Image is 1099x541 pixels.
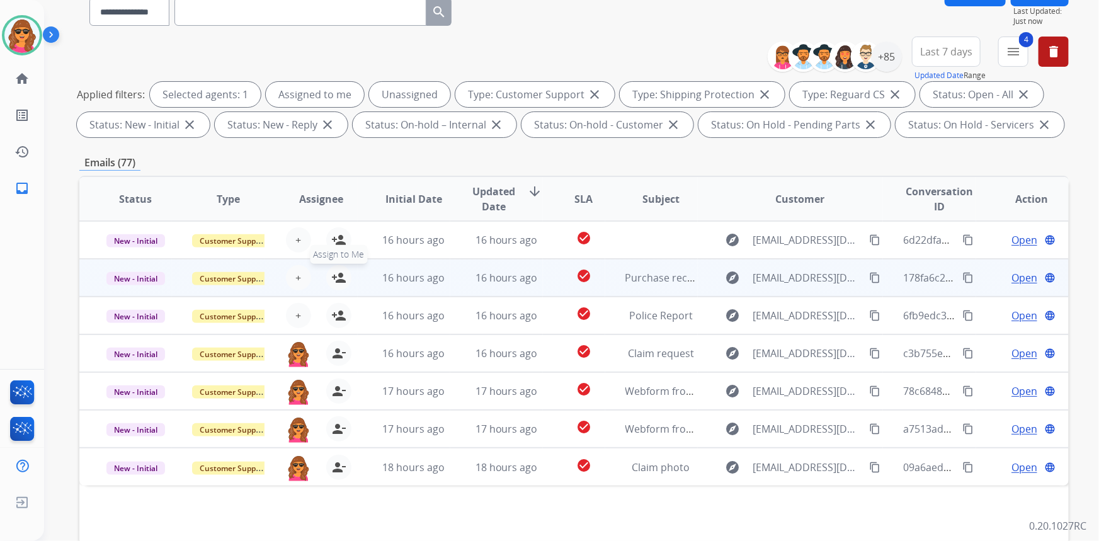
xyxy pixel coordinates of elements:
[1044,272,1056,283] mat-icon: language
[576,344,591,359] mat-icon: check_circle
[896,112,1064,137] div: Status: On Hold - Servicers
[753,308,863,323] span: [EMAIL_ADDRESS][DOMAIN_NAME]
[14,71,30,86] mat-icon: home
[192,423,274,436] span: Customer Support
[475,346,538,360] span: 16 hours ago
[1011,270,1037,285] span: Open
[331,232,346,248] mat-icon: person_add
[1013,16,1069,26] span: Just now
[726,308,741,323] mat-icon: explore
[903,460,1096,474] span: 09a6aedc-1513-49fa-aab3-a58bad2292c5
[14,108,30,123] mat-icon: list_alt
[331,270,346,285] mat-icon: person_add
[625,422,911,436] span: Webform from [EMAIL_ADDRESS][DOMAIN_NAME] on [DATE]
[1011,308,1037,323] span: Open
[106,385,165,399] span: New - Initial
[182,117,197,132] mat-icon: close
[382,384,445,398] span: 17 hours ago
[77,112,210,137] div: Status: New - Initial
[1013,6,1069,16] span: Last Updated:
[962,348,974,359] mat-icon: content_copy
[726,346,741,361] mat-icon: explore
[753,270,863,285] span: [EMAIL_ADDRESS][DOMAIN_NAME]
[753,346,863,361] span: [EMAIL_ADDRESS][DOMAIN_NAME]
[976,177,1069,221] th: Action
[77,87,145,102] p: Applied filters:
[962,310,974,321] mat-icon: content_copy
[776,191,825,207] span: Customer
[192,385,274,399] span: Customer Support
[286,303,311,328] button: +
[1037,117,1052,132] mat-icon: close
[1011,346,1037,361] span: Open
[106,462,165,475] span: New - Initial
[470,184,517,214] span: Updated Date
[475,271,538,285] span: 16 hours ago
[872,42,902,72] div: +85
[1011,232,1037,248] span: Open
[1044,310,1056,321] mat-icon: language
[887,87,903,102] mat-icon: close
[576,306,591,321] mat-icon: check_circle
[962,423,974,435] mat-icon: content_copy
[431,4,447,20] mat-icon: search
[4,18,40,53] img: avatar
[326,265,351,290] button: Assign to Me
[310,245,367,264] span: Assign to Me
[489,117,504,132] mat-icon: close
[286,227,311,253] button: +
[217,191,240,207] span: Type
[455,82,615,107] div: Type: Customer Support
[587,87,602,102] mat-icon: close
[353,112,516,137] div: Status: On-hold – Internal
[295,270,301,285] span: +
[286,416,311,443] img: agent-avatar
[286,265,311,290] button: +
[299,191,343,207] span: Assignee
[382,460,445,474] span: 18 hours ago
[962,272,974,283] mat-icon: content_copy
[1044,423,1056,435] mat-icon: language
[286,341,311,367] img: agent-avatar
[962,234,974,246] mat-icon: content_copy
[628,346,694,360] span: Claim request
[753,421,863,436] span: [EMAIL_ADDRESS][DOMAIN_NAME]
[14,181,30,196] mat-icon: inbox
[475,309,538,322] span: 16 hours ago
[726,460,741,475] mat-icon: explore
[150,82,261,107] div: Selected agents: 1
[869,272,880,283] mat-icon: content_copy
[625,384,911,398] span: Webform from [EMAIL_ADDRESS][DOMAIN_NAME] on [DATE]
[295,232,301,248] span: +
[382,271,445,285] span: 16 hours ago
[369,82,450,107] div: Unassigned
[1019,32,1034,47] span: 4
[331,421,346,436] mat-icon: person_remove
[757,87,772,102] mat-icon: close
[119,191,152,207] span: Status
[475,460,538,474] span: 18 hours ago
[266,82,364,107] div: Assigned to me
[106,272,165,285] span: New - Initial
[632,460,690,474] span: Claim photo
[903,309,1090,322] span: 6fb9edc3-f9bb-4fd5-b147-ee9ddc613c1f
[914,71,964,81] button: Updated Date
[295,308,301,323] span: +
[192,348,274,361] span: Customer Support
[475,233,538,247] span: 16 hours ago
[475,384,538,398] span: 17 hours ago
[753,460,863,475] span: [EMAIL_ADDRESS][DOMAIN_NAME]
[331,308,346,323] mat-icon: person_add
[642,191,680,207] span: Subject
[869,423,880,435] mat-icon: content_copy
[903,184,975,214] span: Conversation ID
[320,117,335,132] mat-icon: close
[625,271,784,285] span: Purchase receipt/Delivery receipt
[576,419,591,435] mat-icon: check_circle
[14,144,30,159] mat-icon: history
[576,231,591,246] mat-icon: check_circle
[79,155,140,171] p: Emails (77)
[903,384,1096,398] span: 78c6848e-19a7-4498-9381-a9984b0dfe6d
[863,117,878,132] mat-icon: close
[192,234,274,248] span: Customer Support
